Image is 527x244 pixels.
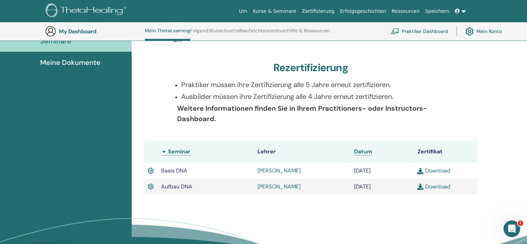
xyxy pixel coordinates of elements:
[45,26,56,37] img: generic-user-icon.jpg
[181,79,449,90] p: Praktiker müssen ihre Zertifizierung alle 5 Jahre erneut zertifizieren.
[148,166,154,175] img: Active Certificate
[391,28,399,34] img: chalkboard-teacher.svg
[273,61,348,74] h3: Rezertifizierung
[422,5,452,18] a: Speichern
[351,163,414,179] td: [DATE]
[209,28,240,39] a: Wunschzettel
[299,5,337,18] a: Zertifizierung
[46,3,129,19] img: logo.png
[414,141,477,163] th: Zertifikat
[250,5,299,18] a: Kurse & Seminare
[337,5,389,18] a: Erfolgsgeschichten
[177,104,427,123] b: Weitere Informationen finden Sie in Ihrem Practitioners- oder Instructors-Dashboard.
[190,28,208,39] a: Folgend
[391,24,448,39] a: Praktiker Dashboard
[257,167,301,174] a: [PERSON_NAME]
[465,25,474,37] img: cog.svg
[354,148,372,155] a: Datum
[236,5,250,18] a: Um
[59,28,128,35] h3: My Dashboard
[161,183,192,190] span: Aufbau DNA
[148,182,154,191] img: Active Certificate
[257,183,301,190] a: [PERSON_NAME]
[40,57,100,68] span: Meine Dokumente
[503,220,520,237] iframe: Intercom live chat
[417,168,423,174] img: download.svg
[417,183,450,190] a: Download
[465,24,502,39] a: Mein Konto
[161,167,187,174] span: Basis DNA
[417,167,450,174] a: Download
[254,141,351,163] th: Lehrer
[240,28,287,39] a: Nachrichtenzentrum
[145,28,190,41] a: Mein ThetaLearning
[181,91,449,102] p: Ausbilder müssen ihre Zertifizierung alle 4 Jahre erneut zertifizieren.
[287,28,330,39] a: Hilfe & Ressourcen
[389,5,422,18] a: Ressourcen
[518,220,523,226] span: 1
[417,184,423,190] img: download.svg
[351,179,414,195] td: [DATE]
